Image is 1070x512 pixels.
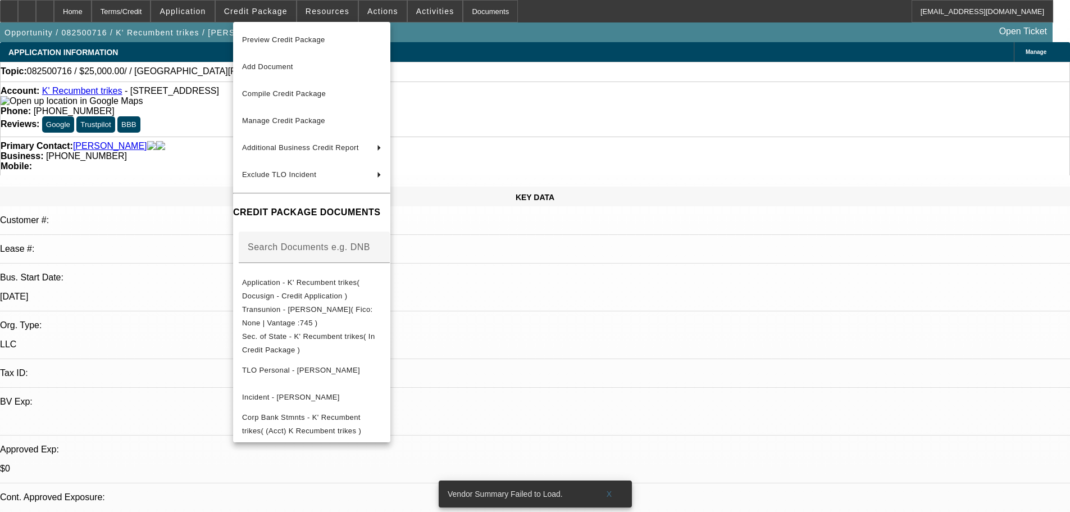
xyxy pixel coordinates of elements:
button: Incident - Kauten, Keith [233,384,390,411]
span: Compile Credit Package [242,89,326,98]
span: Additional Business Credit Report [242,143,359,152]
button: Transunion - Kauten, Keith( Fico: None | Vantage :745 ) [233,303,390,330]
span: Incident - [PERSON_NAME] [242,393,340,401]
button: Sec. of State - K' Recumbent trikes( In Credit Package ) [233,330,390,357]
button: Corp Bank Stmnts - K' Recumbent trikes( (Acct) K Recumbent trikes ) [233,411,390,438]
span: Manage Credit Package [242,116,325,125]
span: Exclude TLO Incident [242,170,316,179]
mat-label: Search Documents e.g. DNB [248,242,370,252]
span: Application - K' Recumbent trikes( Docusign - Credit Application ) [242,278,359,300]
span: TLO Personal - [PERSON_NAME] [242,366,360,374]
span: Sec. of State - K' Recumbent trikes( In Credit Package ) [242,332,375,354]
span: Add Document [242,62,293,71]
span: Transunion - [PERSON_NAME]( Fico: None | Vantage :745 ) [242,305,373,327]
button: TLO Personal - Kauten, Keith [233,357,390,384]
span: Preview Credit Package [242,35,325,44]
span: Corp Bank Stmnts - K' Recumbent trikes( (Acct) K Recumbent trikes ) [242,413,361,435]
button: Application - K' Recumbent trikes( Docusign - Credit Application ) [233,276,390,303]
h4: CREDIT PACKAGE DOCUMENTS [233,206,390,219]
